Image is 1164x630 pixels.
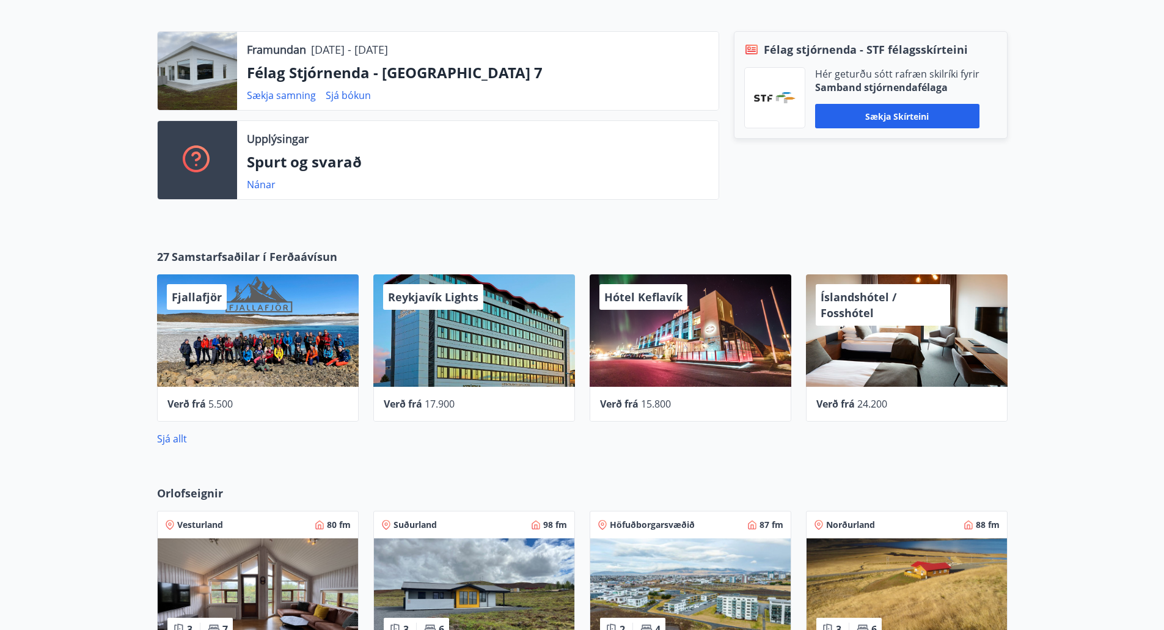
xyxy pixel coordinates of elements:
[327,519,351,531] span: 80 fm
[754,92,796,103] img: vjCaq2fThgY3EUYqSgpjEiBg6WP39ov69hlhuPVN.png
[543,519,567,531] span: 98 fm
[172,249,337,265] span: Samstarfsaðilar í Ferðaávísun
[610,519,695,531] span: Höfuðborgarsvæðið
[425,397,455,411] span: 17.900
[976,519,1000,531] span: 88 fm
[815,81,979,94] p: Samband stjórnendafélaga
[857,397,887,411] span: 24.200
[604,290,683,304] span: Hótel Keflavík
[208,397,233,411] span: 5.500
[247,89,316,102] a: Sækja samning
[177,519,223,531] span: Vesturland
[388,290,478,304] span: Reykjavík Lights
[384,397,422,411] span: Verð frá
[247,42,306,57] p: Framundan
[326,89,371,102] a: Sjá bókun
[247,152,709,172] p: Spurt og svarað
[247,178,276,191] a: Nánar
[815,67,979,81] p: Hér geturðu sótt rafræn skilríki fyrir
[247,131,309,147] p: Upplýsingar
[247,62,709,83] p: Félag Stjórnenda - [GEOGRAPHIC_DATA] 7
[816,397,855,411] span: Verð frá
[172,290,222,304] span: Fjallafjör
[167,397,206,411] span: Verð frá
[393,519,437,531] span: Suðurland
[311,42,388,57] p: [DATE] - [DATE]
[815,104,979,128] button: Sækja skírteini
[641,397,671,411] span: 15.800
[821,290,896,320] span: Íslandshótel / Fosshótel
[600,397,639,411] span: Verð frá
[760,519,783,531] span: 87 fm
[157,249,169,265] span: 27
[157,485,223,501] span: Orlofseignir
[157,432,187,445] a: Sjá allt
[826,519,875,531] span: Norðurland
[764,42,968,57] span: Félag stjórnenda - STF félagsskírteini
